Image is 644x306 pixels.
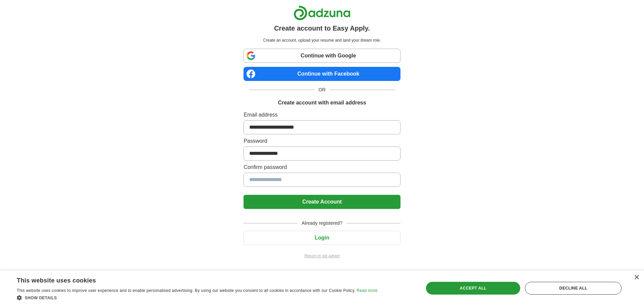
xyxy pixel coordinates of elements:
[245,37,399,43] p: Create an account, upload your resume and land your dream role.
[525,282,622,295] div: Decline all
[17,274,361,285] div: This website uses cookies
[634,275,639,280] div: Close
[244,111,400,119] label: Email address
[25,296,57,300] span: Show details
[17,294,377,301] div: Show details
[244,137,400,145] label: Password
[315,86,330,93] span: OR
[17,288,356,293] span: This website uses cookies to improve user experience and to enable personalised advertising. By u...
[357,288,377,293] a: Read more, opens a new window
[298,220,346,227] span: Already registered?
[244,195,400,209] button: Create Account
[244,231,400,245] button: Login
[244,163,400,171] label: Confirm password
[244,235,400,241] a: Login
[278,99,366,107] h1: Create account with email address
[244,49,400,63] a: Continue with Google
[274,23,370,33] h1: Create account to Easy Apply.
[244,67,400,81] a: Continue with Facebook
[244,253,400,259] a: Return to job advert
[426,282,521,295] div: Accept all
[293,5,351,20] img: Adzuna logo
